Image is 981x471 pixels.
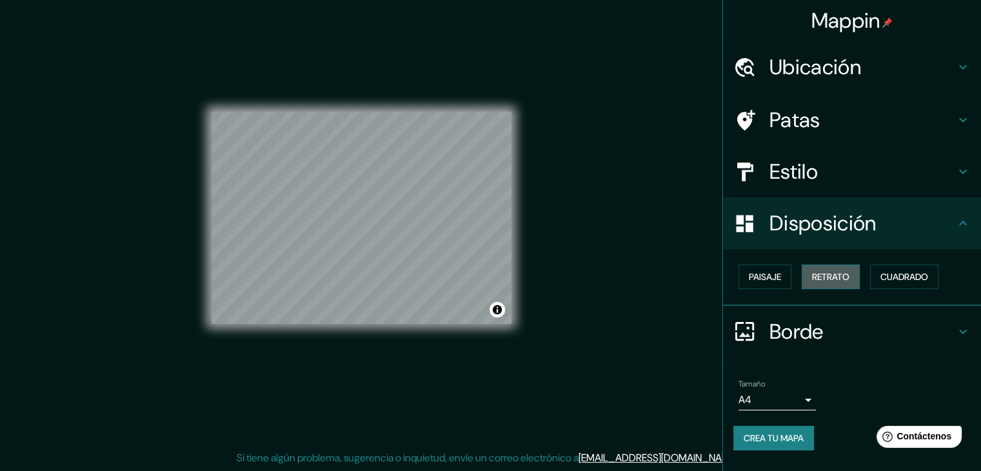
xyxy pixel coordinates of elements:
[866,421,967,457] iframe: Lanzador de widgets de ayuda
[880,271,928,283] font: Cuadrado
[723,94,981,146] div: Patas
[738,379,765,389] font: Tamaño
[738,390,816,410] div: A4
[723,197,981,249] div: Disposición
[769,318,824,345] font: Borde
[749,271,781,283] font: Paisaje
[769,210,876,237] font: Disposición
[744,432,804,444] font: Crea tu mapa
[812,271,849,283] font: Retrato
[723,41,981,93] div: Ubicación
[769,158,818,185] font: Estilo
[212,112,511,324] canvas: Mapa
[738,265,791,289] button: Paisaje
[237,451,579,465] font: Si tiene algún problema, sugerencia o inquietud, envíe un correo electrónico a
[802,265,860,289] button: Retrato
[738,393,751,406] font: A4
[769,54,861,81] font: Ubicación
[723,146,981,197] div: Estilo
[490,302,505,317] button: Activar o desactivar atribución
[579,451,738,465] a: [EMAIL_ADDRESS][DOMAIN_NAME]
[733,426,814,450] button: Crea tu mapa
[769,106,820,134] font: Patas
[811,7,880,34] font: Mappin
[870,265,938,289] button: Cuadrado
[882,17,893,28] img: pin-icon.png
[723,306,981,357] div: Borde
